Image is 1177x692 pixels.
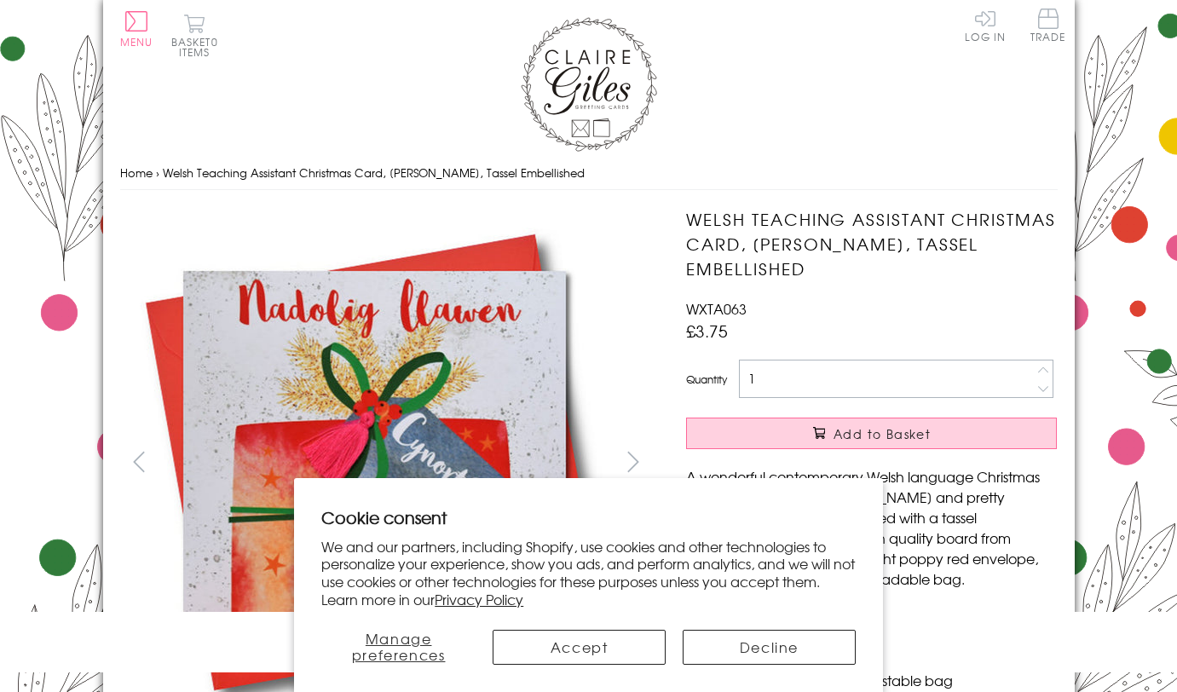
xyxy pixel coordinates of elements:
a: Home [120,164,153,181]
span: › [156,164,159,181]
p: We and our partners, including Shopify, use cookies and other technologies to personalize your ex... [321,538,856,608]
button: Add to Basket [686,418,1057,449]
button: Basket0 items [171,14,218,57]
button: Decline [683,630,856,665]
span: £3.75 [686,319,728,343]
button: Manage preferences [321,630,476,665]
span: Menu [120,34,153,49]
span: Trade [1030,9,1066,42]
span: WXTA063 [686,298,747,319]
label: Quantity [686,372,727,387]
button: Accept [493,630,666,665]
h2: Cookie consent [321,505,856,529]
span: Manage preferences [352,628,446,665]
button: next [614,442,652,481]
nav: breadcrumbs [120,156,1058,191]
span: 0 items [179,34,218,60]
a: Log In [965,9,1006,42]
span: Welsh Teaching Assistant Christmas Card, [PERSON_NAME], Tassel Embellished [163,164,585,181]
a: Trade [1030,9,1066,45]
img: Claire Giles Greetings Cards [521,17,657,152]
p: A wonderful contemporary Welsh language Christmas card. A mix of bright [PERSON_NAME] and pretty ... [686,466,1057,589]
span: Add to Basket [834,425,931,442]
button: prev [120,442,159,481]
button: Menu [120,11,153,47]
h1: Welsh Teaching Assistant Christmas Card, [PERSON_NAME], Tassel Embellished [686,207,1057,280]
a: Privacy Policy [435,589,523,609]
